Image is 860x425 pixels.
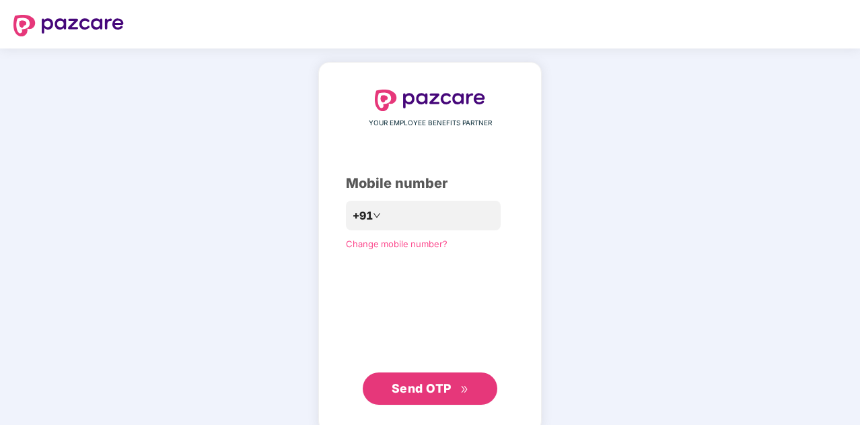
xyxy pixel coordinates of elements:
img: logo [13,15,124,36]
img: logo [375,90,485,111]
a: Change mobile number? [346,238,447,249]
span: down [373,211,381,220]
div: Mobile number [346,173,514,194]
span: +91 [353,207,373,224]
span: YOUR EMPLOYEE BENEFITS PARTNER [369,118,492,129]
button: Send OTPdouble-right [363,372,497,405]
span: double-right [460,385,469,394]
span: Send OTP [392,381,452,395]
